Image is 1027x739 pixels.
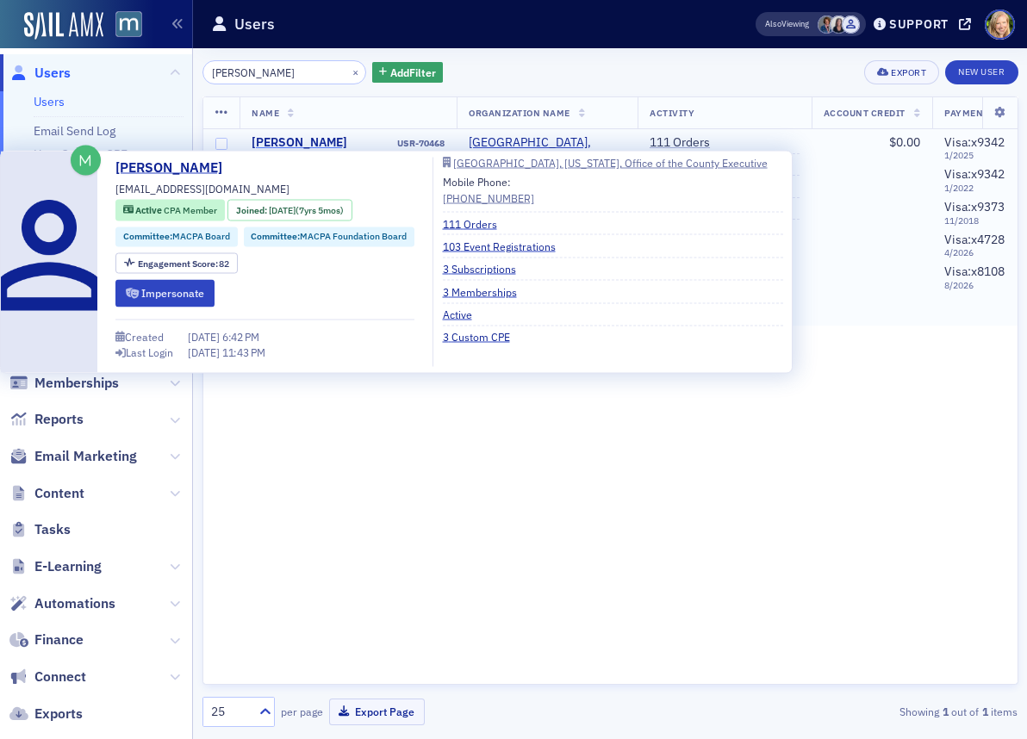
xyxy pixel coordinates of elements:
[9,410,84,429] a: Reports
[939,704,951,719] strong: 1
[115,158,235,178] a: [PERSON_NAME]
[9,630,84,649] a: Finance
[830,16,848,34] span: Kelly Brown
[9,594,115,613] a: Automations
[138,257,220,269] span: Engagement Score :
[889,16,949,32] div: Support
[34,64,71,83] span: Users
[34,410,84,429] span: Reports
[115,181,289,196] span: [EMAIL_ADDRESS][DOMAIN_NAME]
[765,18,781,29] div: Also
[34,94,65,109] a: Users
[985,9,1015,40] span: Profile
[443,215,510,231] a: 111 Orders
[824,107,906,119] span: Account Credit
[227,200,352,221] div: Joined: 2018-04-02 00:00:00
[269,203,344,217] div: (7yrs 5mos)
[945,60,1018,84] a: New User
[123,230,230,244] a: Committee:MACPA Board
[123,230,172,242] span: Committee :
[244,227,415,246] div: Committee:
[138,258,230,268] div: 82
[125,332,164,342] div: Created
[443,238,569,253] a: 103 Event Registrations
[164,204,217,216] span: CPA Member
[944,166,1005,182] span: Visa : x9342
[650,107,694,119] span: Activity
[202,60,367,84] input: Search…
[115,252,238,274] div: Engagement Score: 82
[9,374,119,393] a: Memberships
[211,703,249,721] div: 25
[765,18,809,30] span: Viewing
[453,158,768,167] div: [GEOGRAPHIC_DATA], [US_STATE], Office of the County Executive
[34,594,115,613] span: Automations
[443,261,529,276] a: 3 Subscriptions
[9,705,83,723] a: Exports
[9,447,137,466] a: Email Marketing
[944,199,1005,214] span: Visa : x9373
[443,158,783,168] a: [GEOGRAPHIC_DATA], [US_STATE], Office of the County Executive
[443,189,534,205] a: [PHONE_NUMBER]
[34,123,115,139] a: Email Send Log
[351,138,445,149] div: USR-70468
[34,447,137,466] span: Email Marketing
[251,230,300,242] span: Committee :
[251,230,407,244] a: Committee:MACPA Foundation Board
[34,668,86,686] span: Connect
[329,699,425,725] button: Export Page
[864,60,939,84] button: Export
[9,668,86,686] a: Connect
[34,630,84,649] span: Finance
[889,134,920,150] span: $0.00
[269,203,296,215] span: [DATE]
[115,11,142,38] img: SailAMX
[123,203,217,217] a: Active CPA Member
[9,520,71,539] a: Tasks
[469,135,626,165] span: Montgomery County, Maryland, Office of the County Executive
[135,204,164,216] span: Active
[126,348,173,357] div: Last Login
[252,107,279,119] span: Name
[252,135,347,151] a: [PERSON_NAME]
[758,704,1018,719] div: Showing out of items
[34,520,71,539] span: Tasks
[115,200,225,221] div: Active: Active: CPA Member
[9,64,71,83] a: Users
[390,65,436,80] span: Add Filter
[469,107,570,119] span: Organization Name
[236,203,269,217] span: Joined :
[188,345,222,359] span: [DATE]
[818,16,836,34] span: Chris Dougherty
[443,283,530,299] a: 3 Memberships
[443,307,485,322] a: Active
[9,484,84,503] a: Content
[842,16,860,34] span: Justin Chase
[650,135,710,151] a: 111 Orders
[979,704,991,719] strong: 1
[115,280,215,307] button: Impersonate
[188,330,222,344] span: [DATE]
[372,62,443,84] button: AddFilter
[281,704,323,719] label: per page
[222,345,265,359] span: 11:43 PM
[469,135,626,165] a: [GEOGRAPHIC_DATA], [US_STATE], Office of the County Executive
[944,264,1005,279] span: Visa : x8108
[443,174,534,206] div: Mobile Phone:
[9,557,102,576] a: E-Learning
[944,134,1005,150] span: Visa : x9342
[103,11,142,40] a: View Homepage
[34,484,84,503] span: Content
[34,705,83,723] span: Exports
[115,227,238,246] div: Committee:
[222,330,259,344] span: 6:42 PM
[443,329,523,345] a: 3 Custom CPE
[348,64,364,79] button: ×
[24,12,103,40] img: SailAMX
[891,68,926,78] div: Export
[34,374,119,393] span: Memberships
[944,232,1005,247] span: Visa : x4728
